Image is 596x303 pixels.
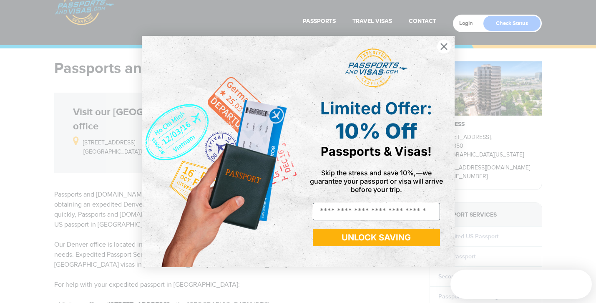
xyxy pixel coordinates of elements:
[321,144,432,159] span: Passports & Visas!
[313,229,440,246] button: UNLOCK SAVING
[450,270,592,299] iframe: Intercom live chat discovery launcher
[345,48,407,88] img: passports and visas
[320,98,432,119] span: Limited Offer:
[335,119,417,144] span: 10% Off
[310,169,443,194] span: Skip the stress and save 10%,—we guarantee your passport or visa will arrive before your trip.
[437,39,451,54] button: Close dialog
[568,275,588,295] iframe: Intercom live chat
[142,36,298,267] img: de9cda0d-0715-46ca-9a25-073762a91ba7.png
